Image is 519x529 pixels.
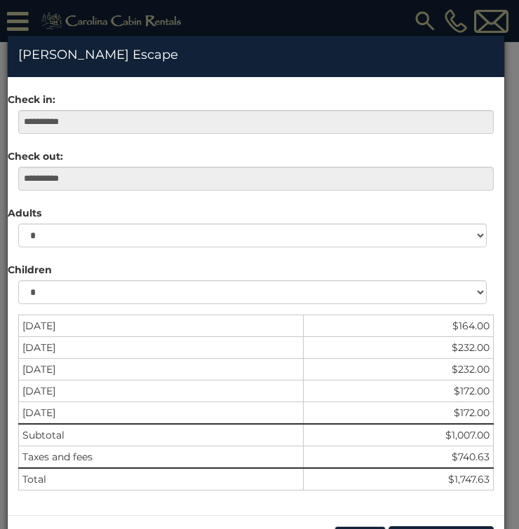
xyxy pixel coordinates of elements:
[304,380,494,402] td: $172.00
[19,380,304,402] td: [DATE]
[19,315,304,337] td: [DATE]
[304,315,494,337] td: $164.00
[304,468,494,490] td: $1,747.63
[19,359,304,380] td: [DATE]
[8,144,63,163] label: Check out:
[19,402,304,425] td: [DATE]
[19,337,304,359] td: [DATE]
[304,359,494,380] td: $232.00
[19,446,304,469] td: Taxes and fees
[304,337,494,359] td: $232.00
[8,201,41,220] label: Adults
[304,446,494,469] td: $740.63
[304,424,494,446] td: $1,007.00
[304,402,494,425] td: $172.00
[19,424,304,446] td: Subtotal
[18,46,494,64] h4: [PERSON_NAME] Escape
[19,468,304,490] td: Total
[8,88,55,107] label: Check in:
[8,258,52,277] label: Children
